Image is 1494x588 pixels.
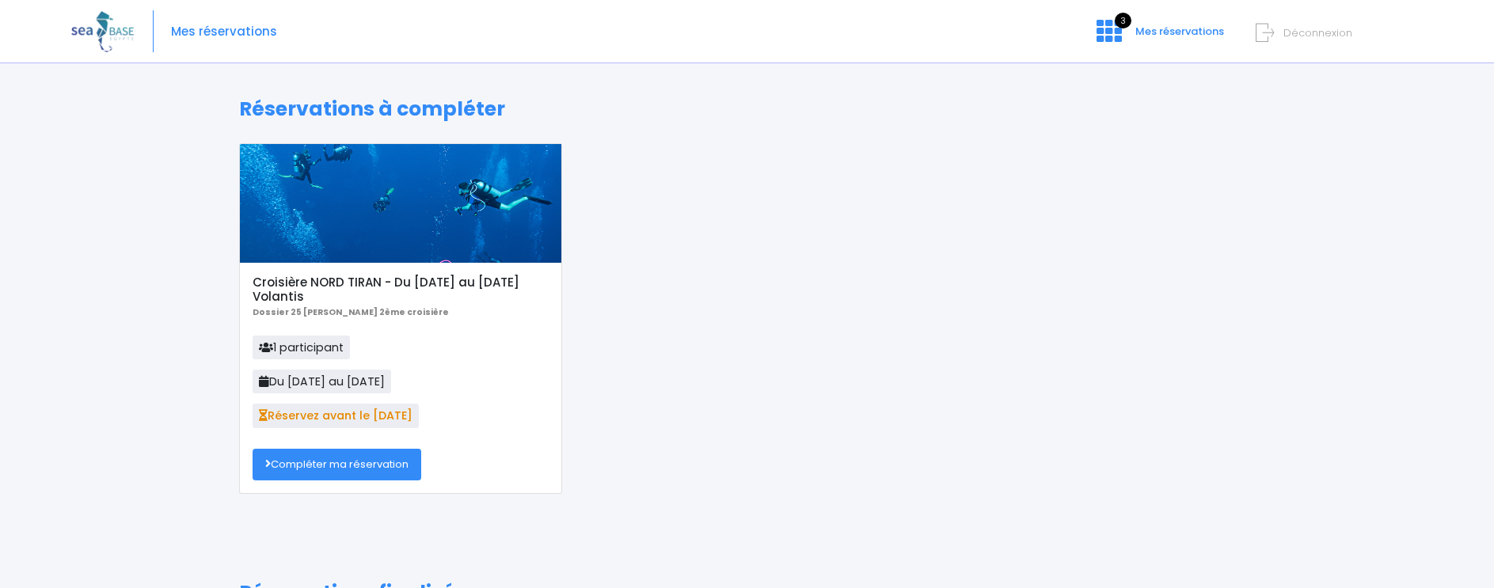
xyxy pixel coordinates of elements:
[1283,25,1352,40] span: Déconnexion
[1084,29,1234,44] a: 3 Mes réservations
[253,275,548,304] h5: Croisière NORD TIRAN - Du [DATE] au [DATE] Volantis
[253,336,350,359] span: 1 participant
[253,404,419,427] span: Réservez avant le [DATE]
[1115,13,1131,28] span: 3
[253,449,421,480] a: Compléter ma réservation
[253,370,391,393] span: Du [DATE] au [DATE]
[239,97,1255,121] h1: Réservations à compléter
[253,306,449,318] b: Dossier 25 [PERSON_NAME] 2ème croisière
[1135,24,1224,39] span: Mes réservations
